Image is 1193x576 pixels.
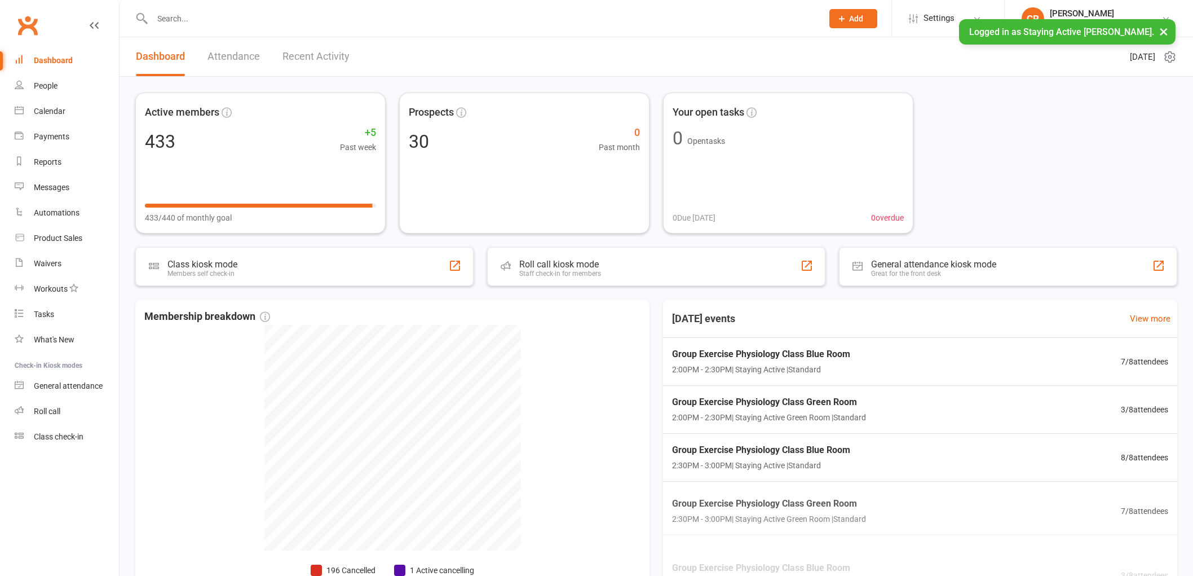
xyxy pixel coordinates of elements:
[871,270,996,278] div: Great for the front desk
[829,9,877,28] button: Add
[1130,312,1170,326] a: View more
[15,99,119,124] a: Calendar
[15,327,119,353] a: What's New
[34,234,82,243] div: Product Sales
[1130,50,1155,64] span: [DATE]
[145,212,232,224] span: 433/440 of monthly goal
[673,104,744,121] span: Your open tasks
[15,399,119,424] a: Roll call
[687,137,725,146] span: Open tasks
[15,200,119,226] a: Automations
[34,259,61,268] div: Waivers
[15,424,119,450] a: Class kiosk mode
[663,309,744,329] h3: [DATE] events
[673,212,715,224] span: 0 Due [DATE]
[1050,8,1161,19] div: [PERSON_NAME]
[409,133,429,151] div: 30
[1154,19,1174,43] button: ×
[14,11,42,39] a: Clubworx
[15,226,119,251] a: Product Sales
[672,459,850,472] span: 2:30PM - 3:00PM | Staying Active | Standard
[519,259,601,270] div: Roll call kiosk mode
[34,335,74,344] div: What's New
[340,125,376,141] span: +5
[924,6,955,31] span: Settings
[15,73,119,99] a: People
[672,347,850,362] span: Group Exercise Physiology Class Blue Room
[871,212,904,224] span: 0 overdue
[34,284,68,293] div: Workouts
[409,104,454,121] span: Prospects
[34,107,65,116] div: Calendar
[145,133,175,151] div: 433
[15,175,119,200] a: Messages
[673,129,683,147] div: 0
[1121,355,1168,368] span: 7 / 8 attendees
[282,37,350,76] a: Recent Activity
[672,443,850,458] span: Group Exercise Physiology Class Blue Room
[167,259,237,270] div: Class kiosk mode
[15,124,119,150] a: Payments
[34,157,61,166] div: Reports
[1022,7,1044,30] div: CR
[15,302,119,327] a: Tasks
[34,310,54,319] div: Tasks
[599,125,640,141] span: 0
[15,251,119,276] a: Waivers
[849,14,863,23] span: Add
[871,259,996,270] div: General attendance kiosk mode
[34,381,103,390] div: General attendance
[672,411,866,424] span: 2:00PM - 2:30PM | Staying Active Green Room | Standard
[15,373,119,399] a: General attendance kiosk mode
[136,37,185,76] a: Dashboard
[672,395,866,410] span: Group Exercise Physiology Class Green Room
[144,309,270,325] span: Membership breakdown
[15,48,119,73] a: Dashboard
[145,104,219,121] span: Active members
[34,208,79,217] div: Automations
[34,432,83,441] div: Class check-in
[1050,19,1161,29] div: Staying Active [PERSON_NAME]
[34,132,69,141] div: Payments
[519,270,601,278] div: Staff check-in for members
[672,513,866,525] span: 2:30PM - 3:00PM | Staying Active Green Room | Standard
[15,150,119,175] a: Reports
[149,11,815,27] input: Search...
[34,183,69,192] div: Messages
[672,561,850,575] span: Group Exercise Physiology Class Blue Room
[672,363,850,376] span: 2:00PM - 2:30PM | Staying Active | Standard
[34,81,58,90] div: People
[1121,403,1168,416] span: 3 / 8 attendees
[969,27,1154,37] span: Logged in as Staying Active [PERSON_NAME].
[34,56,73,65] div: Dashboard
[15,276,119,302] a: Workouts
[1121,504,1168,517] span: 7 / 8 attendees
[167,270,237,278] div: Members self check-in
[207,37,260,76] a: Attendance
[672,496,866,511] span: Group Exercise Physiology Class Green Room
[1121,451,1168,464] span: 8 / 8 attendees
[599,141,640,153] span: Past month
[340,141,376,153] span: Past week
[34,407,60,416] div: Roll call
